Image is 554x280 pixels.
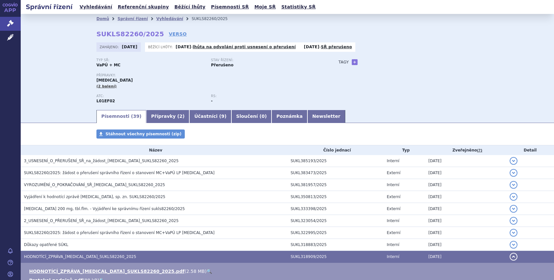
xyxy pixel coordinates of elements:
strong: SUKLS82260/2025 [96,30,164,38]
span: Důkazy opatřené SÚKL [24,242,68,247]
a: Správní řízení [117,17,148,21]
span: 2 [179,114,183,119]
p: - [304,44,352,50]
a: Moje SŘ [252,3,278,11]
td: SUKL383473/2025 [287,167,383,179]
a: Stáhnout všechny písemnosti (zip) [96,129,185,139]
td: SUKL333398/2025 [287,203,383,215]
td: [DATE] [425,251,506,263]
th: Číslo jednací [287,145,383,155]
a: HODNOTÍCÍ_ZPRÁVA_[MEDICAL_DATA]_SUKLS82260_2025.pdf [29,269,184,274]
span: Interní [387,183,399,187]
strong: [DATE] [304,45,319,49]
span: HODNOTÍCÍ_ZPRÁVA_KISQALI_SUKLS82260_2025 [24,254,136,259]
a: VERSO [169,31,187,37]
a: Běžící lhůty [172,3,207,11]
h3: Tagy [338,58,349,66]
td: [DATE] [425,191,506,203]
td: [DATE] [425,203,506,215]
span: 0 [261,114,265,119]
strong: [DATE] [122,45,138,49]
span: Stáhnout všechny písemnosti (zip) [105,132,182,136]
span: (2 balení) [96,84,117,88]
p: Stav řízení: [211,58,319,62]
button: detail [510,205,517,213]
span: Externí [387,195,400,199]
span: [MEDICAL_DATA] [96,78,133,83]
span: SUKLS82260/2025: žádost o přerušení správního řízení o stanovení MC+VaPÚ LP Kisqali [24,230,215,235]
strong: Přerušeno [211,63,233,67]
span: 3_USNESENÍ_O_PŘERUŠENÍ_SŘ_na_žádost_KISQALI_SUKLS82260_2025 [24,159,179,163]
span: Vyjádření k hodnotící zprávě KISQALI, sp. zn. SUKLS82260/2025 [24,195,165,199]
li: ( ) [29,268,548,274]
td: SUKL323054/2025 [287,215,383,227]
p: ATC: [96,94,205,98]
button: detail [510,217,517,225]
span: Interní [387,242,399,247]
span: 9 [221,114,225,119]
span: Externí [387,171,400,175]
button: detail [510,229,517,237]
strong: VaPÚ + MC [96,63,120,67]
td: SUKL350813/2025 [287,191,383,203]
button: detail [510,181,517,189]
td: [DATE] [425,167,506,179]
a: 🔍 [206,269,212,274]
button: detail [510,253,517,261]
a: Newsletter [307,110,345,123]
td: [DATE] [425,239,506,251]
td: SUKL385193/2025 [287,155,383,167]
td: [DATE] [425,227,506,239]
span: 2_USNESENÍ_O_PŘERUŠENÍ_SŘ_na_žádost_KISQALI_SUKLS82260_2025 [24,218,179,223]
a: Vyhledávání [78,3,114,11]
span: Externí [387,207,400,211]
p: Typ SŘ: [96,58,205,62]
td: SUKL318883/2025 [287,239,383,251]
th: Zveřejněno [425,145,506,155]
strong: RIBOCIKLIB [96,99,115,103]
p: Přípravky: [96,73,326,77]
li: SUKLS82260/2025 [192,14,236,24]
a: Písemnosti (39) [96,110,146,123]
span: Běžící lhůty: [148,44,174,50]
a: Účastníci (9) [189,110,231,123]
span: 2.58 MB [186,269,205,274]
abbr: (?) [477,148,482,153]
span: VYROZUMĚNÍ_O_POKRAČOVÁNÍ_SŘ_KISQALI_SUKLS82260_2025 [24,183,165,187]
p: RS: [211,94,319,98]
a: Poznámka [271,110,307,123]
td: [DATE] [425,155,506,167]
a: Sloučení (0) [231,110,271,123]
a: lhůta na odvolání proti usnesení o přerušení [193,45,296,49]
strong: - [211,99,213,103]
th: Typ [383,145,425,155]
a: Domů [96,17,109,21]
a: Písemnosti SŘ [209,3,251,11]
span: 39 [133,114,139,119]
button: detail [510,193,517,201]
span: Externí [387,230,400,235]
strong: [DATE] [176,45,191,49]
button: detail [510,157,517,165]
th: Název [21,145,287,155]
span: SUKLS82260/2025: žádost o přerušení správního řízení o stanovení MC+VaPÚ LP Kisqali [24,171,215,175]
span: Zahájeno: [100,44,120,50]
button: detail [510,169,517,177]
td: SUKL381957/2025 [287,179,383,191]
span: KISQALI 200 mg, tbl.flm. - Vyjádření ke správnímu řízení sukls82260/2025 [24,207,185,211]
a: + [352,59,358,65]
span: Interní [387,254,399,259]
a: SŘ přerušeno [321,45,352,49]
p: - [176,44,296,50]
span: Interní [387,159,399,163]
span: Interní [387,218,399,223]
th: Detail [506,145,554,155]
a: Statistiky SŘ [279,3,317,11]
a: Vyhledávání [156,17,183,21]
h2: Správní řízení [21,2,78,11]
td: SUKL318909/2025 [287,251,383,263]
td: SUKL322995/2025 [287,227,383,239]
td: [DATE] [425,179,506,191]
td: [DATE] [425,215,506,227]
button: detail [510,241,517,249]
